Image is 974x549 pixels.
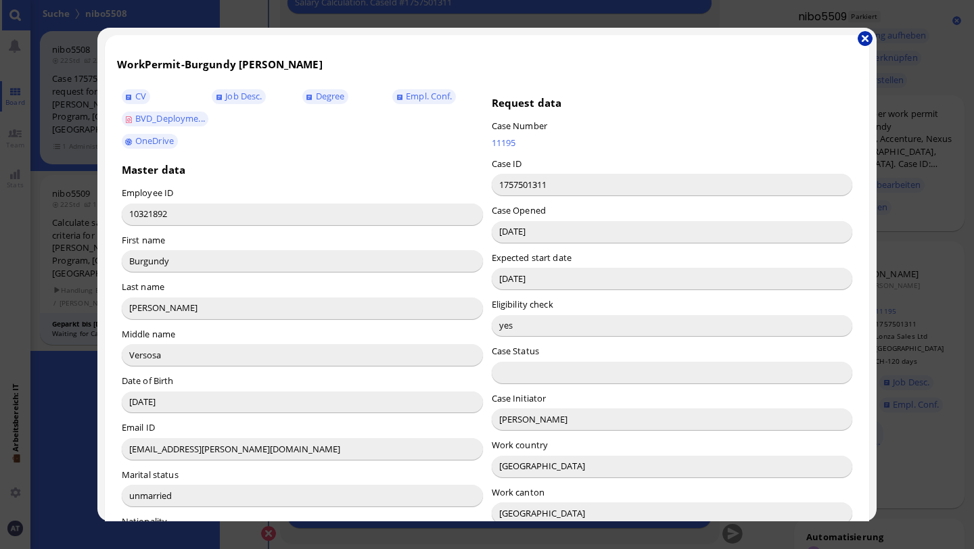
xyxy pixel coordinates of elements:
[117,57,181,71] span: WorkPermit
[492,158,522,170] label: Case ID
[302,89,348,104] a: Degree
[492,252,572,264] label: Expected start date
[11,14,411,31] div: Salary Calculation Update
[122,163,483,176] h3: Master data
[492,96,853,110] h3: Request data
[492,392,547,404] label: Case Initiator
[11,42,411,57] p: Dear Accenture,
[11,148,57,159] strong: Heads-up:
[122,187,173,199] label: Employee ID
[225,90,262,102] span: Job Desc.
[11,163,99,174] strong: Important warnings
[122,421,155,433] label: Email ID
[122,134,178,149] a: OneDrive
[125,123,174,134] strong: 10300 CHF
[122,234,165,246] label: First name
[492,298,553,310] label: Eligibility check
[11,66,411,97] p: I hope this message finds you well. I'm writing to let you know that your requested salary calcul...
[212,89,266,104] a: Job Desc.
[122,328,175,340] label: Middle name
[135,112,205,124] span: BVD_Deployme...
[11,14,411,384] body: Rich Text Area. Press ALT-0 for help.
[135,90,146,102] span: CV
[239,57,323,71] span: [PERSON_NAME]
[117,57,856,71] h3: -
[492,120,547,132] label: Case Number
[392,89,456,104] a: Empl. Conf.
[122,515,167,527] label: Nationality
[316,90,345,102] span: Degree
[406,90,452,102] span: Empl. Conf.
[122,469,179,481] label: Marital status
[122,375,174,387] label: Date of Birth
[122,112,209,126] a: BVD_Deployme...
[492,486,544,498] label: Work canton
[492,439,549,451] label: Work country
[122,281,164,293] label: Last name
[122,89,150,104] a: CV
[492,204,546,216] label: Case Opened
[185,57,236,71] span: Burgundy
[38,185,411,231] li: Name inconsistency: CV/JD show "Burgundy [PERSON_NAME]" while application form shows "Burgundy [P...
[38,231,411,277] li: Title mismatch: Current role "Software Engineering Manager / Quality Engineering Manager" (CV/ECL...
[492,345,539,357] label: Case Status
[492,137,728,149] a: 11195
[11,106,411,137] p: The p25 monthly salary for 45.0 hours per week in [GEOGRAPHIC_DATA] ([GEOGRAPHIC_DATA]) is (SECO).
